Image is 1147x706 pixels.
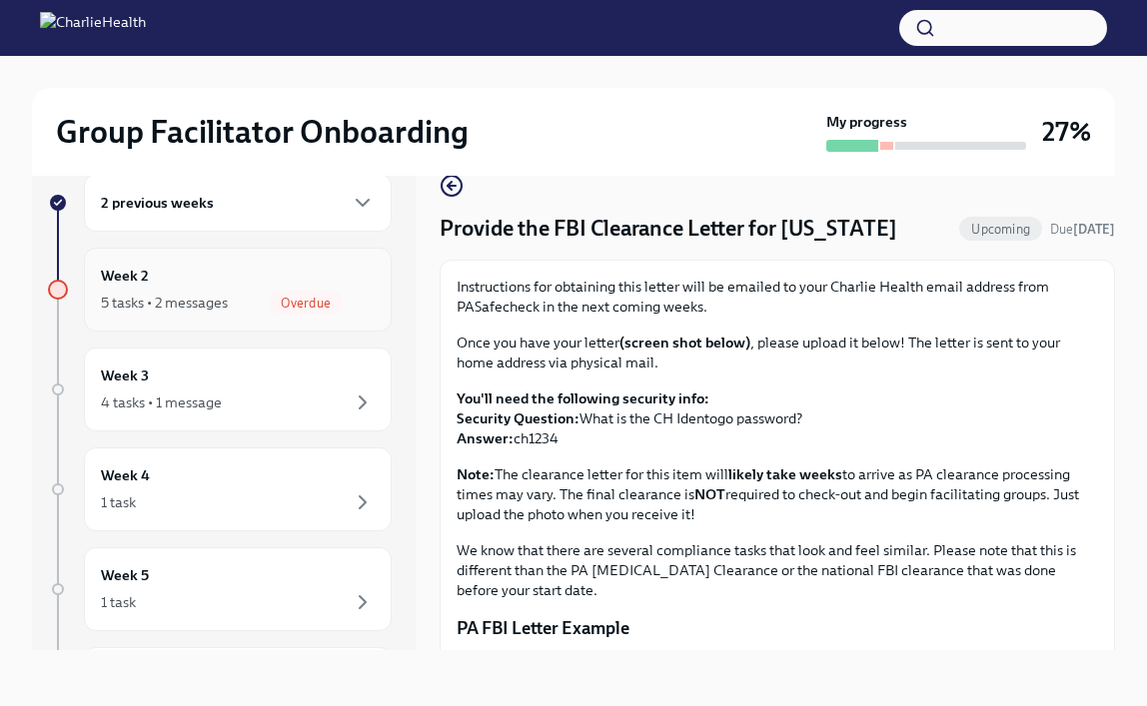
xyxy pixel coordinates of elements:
strong: NOT [694,485,725,503]
span: October 28th, 2025 10:00 [1050,220,1115,239]
span: Upcoming [959,222,1042,237]
a: Week 25 tasks • 2 messagesOverdue [48,248,392,332]
h2: Group Facilitator Onboarding [56,112,469,152]
h6: 2 previous weeks [101,192,214,214]
img: CharlieHealth [40,12,146,44]
strong: Answer: [457,429,514,447]
h3: 27% [1042,114,1091,150]
a: Week 51 task [48,547,392,631]
div: 1 task [101,592,136,612]
p: What is the CH Identogo password? ch1234 [457,388,1098,448]
span: Due [1050,222,1115,237]
a: Week 41 task [48,447,392,531]
h6: Week 2 [101,265,149,287]
strong: (screen shot below) [619,334,750,352]
p: PA FBI Letter Example [457,616,1098,640]
div: 5 tasks • 2 messages [101,293,228,313]
h6: Week 4 [101,464,150,486]
strong: Security Question: [457,409,579,427]
div: 1 task [101,492,136,512]
h6: Week 3 [101,364,149,386]
p: Instructions for obtaining this letter will be emailed to your Charlie Health email address from ... [457,277,1098,317]
p: Once you have your letter , please upload it below! The letter is sent to your home address via p... [457,333,1098,372]
strong: You'll need the following security info: [457,389,709,407]
h4: Provide the FBI Clearance Letter for [US_STATE] [440,214,897,244]
strong: My progress [826,112,907,132]
strong: [DATE] [1073,222,1115,237]
p: The clearance letter for this item will to arrive as PA clearance processing times may vary. The ... [457,464,1098,524]
p: We know that there are several compliance tasks that look and feel similar. Please note that this... [457,540,1098,600]
h6: Week 5 [101,564,149,586]
a: Week 34 tasks • 1 message [48,348,392,431]
strong: Note: [457,465,495,483]
div: 2 previous weeks [84,174,392,232]
div: 4 tasks • 1 message [101,392,222,412]
strong: likely take weeks [728,465,842,483]
span: Overdue [269,296,343,311]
